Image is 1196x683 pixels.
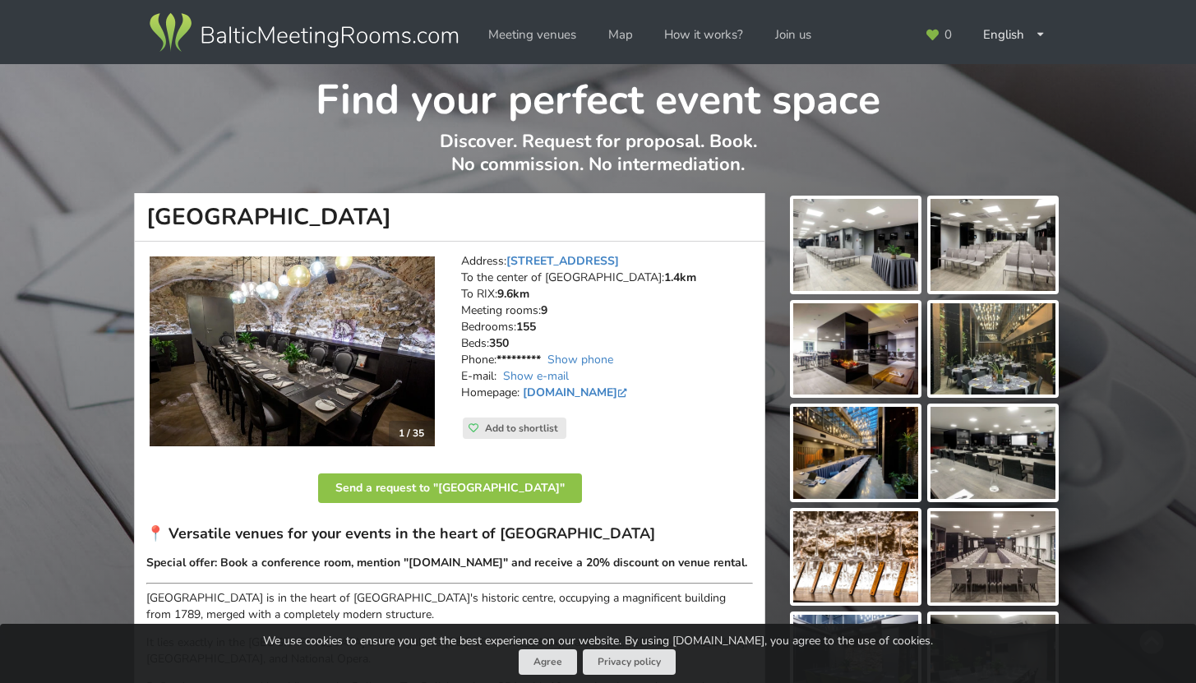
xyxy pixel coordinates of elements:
[583,649,676,675] a: Privacy policy
[146,10,461,56] img: Baltic Meeting Rooms
[389,421,434,445] div: 1 / 35
[519,649,577,675] button: Agree
[485,422,558,435] span: Add to shortlist
[506,253,619,269] a: [STREET_ADDRESS]
[793,303,918,395] img: Pullman Riga Old Town Hotel | Riga | Event place - gallery picture
[793,407,918,499] img: Pullman Riga Old Town Hotel | Riga | Event place - gallery picture
[547,352,613,367] a: Show phone
[764,19,823,51] a: Join us
[653,19,755,51] a: How it works?
[664,270,696,285] strong: 1.4km
[597,19,644,51] a: Map
[150,256,435,447] img: Hotel | Riga | Pullman Riga Old Town Hotel
[930,199,1055,291] img: Pullman Riga Old Town Hotel | Riga | Event place - gallery picture
[930,303,1055,395] img: Pullman Riga Old Town Hotel | Riga | Event place - gallery picture
[793,511,918,603] img: Pullman Riga Old Town Hotel | Riga | Event place - gallery picture
[477,19,588,51] a: Meeting venues
[944,29,952,41] span: 0
[318,473,582,503] button: Send a request to "[GEOGRAPHIC_DATA]"
[150,256,435,447] a: Hotel | Riga | Pullman Riga Old Town Hotel 1 / 35
[135,64,1061,127] h1: Find your perfect event space
[489,335,509,351] strong: 350
[516,319,536,335] strong: 155
[134,193,765,242] h1: [GEOGRAPHIC_DATA]
[146,590,753,623] p: [GEOGRAPHIC_DATA] is in the heart of [GEOGRAPHIC_DATA]'s historic centre, occupying a magnificent...
[541,302,547,318] strong: 9
[523,385,630,400] a: [DOMAIN_NAME]
[503,368,569,384] a: Show e-mail
[930,511,1055,603] img: Pullman Riga Old Town Hotel | Riga | Event place - gallery picture
[972,19,1057,51] div: English
[146,524,753,543] h3: 📍 Versatile venues for your events in the heart of [GEOGRAPHIC_DATA]
[497,286,529,302] strong: 9.6km
[930,407,1055,499] img: Pullman Riga Old Town Hotel | Riga | Event place - gallery picture
[135,130,1061,193] p: Discover. Request for proposal. Book. No commission. No intermediation.
[146,555,747,570] strong: Special offer: Book a conference room, mention "[DOMAIN_NAME]" and receive a 20% discount on venu...
[793,199,918,291] img: Pullman Riga Old Town Hotel | Riga | Event place - gallery picture
[461,253,753,418] address: Address: To the center of [GEOGRAPHIC_DATA]: To RIX: Meeting rooms: Bedrooms: Beds: Phone: E-mail...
